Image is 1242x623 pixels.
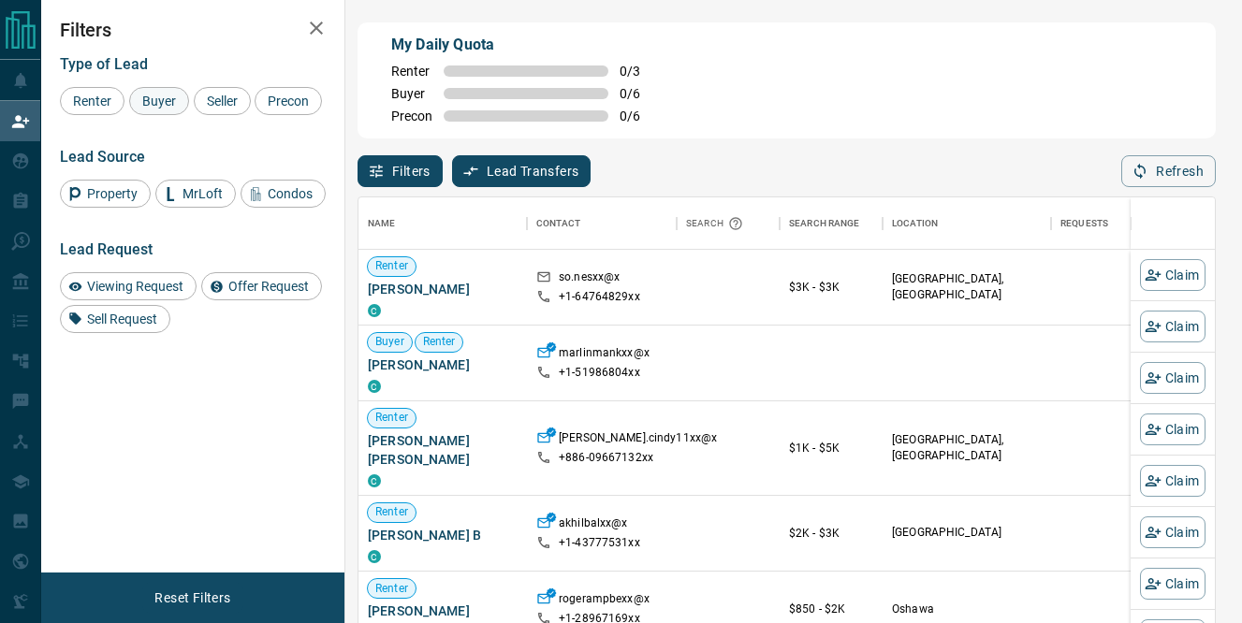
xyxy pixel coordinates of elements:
[1140,259,1205,291] button: Claim
[60,19,326,41] h2: Filters
[368,197,396,250] div: Name
[368,474,381,487] div: condos.ca
[261,186,319,201] span: Condos
[892,197,938,250] div: Location
[201,272,322,300] div: Offer Request
[80,279,190,294] span: Viewing Request
[883,197,1051,250] div: Location
[892,525,1042,541] p: [GEOGRAPHIC_DATA]
[368,601,518,620] span: [PERSON_NAME]
[527,197,677,250] div: Contact
[155,180,236,208] div: MrLoft
[620,86,661,101] span: 0 / 6
[391,109,432,123] span: Precon
[559,345,650,365] p: marlinmankxx@x
[241,180,326,208] div: Condos
[1140,311,1205,342] button: Claim
[368,258,416,274] span: Renter
[368,304,381,317] div: condos.ca
[559,535,640,551] p: +1- 43777531xx
[80,311,164,326] span: Sell Request
[789,197,860,250] div: Search Range
[686,197,748,250] div: Search
[142,582,242,614] button: Reset Filters
[368,355,518,374] span: [PERSON_NAME]
[1140,516,1205,548] button: Claim
[368,504,416,520] span: Renter
[789,525,873,542] p: $2K - $3K
[452,155,592,187] button: Lead Transfers
[416,334,463,350] span: Renter
[1140,465,1205,497] button: Claim
[136,94,183,109] span: Buyer
[1140,362,1205,394] button: Claim
[129,87,189,115] div: Buyer
[1140,413,1205,445] button: Claim
[60,240,153,258] span: Lead Request
[391,86,432,101] span: Buyer
[620,109,661,123] span: 0 / 6
[780,197,883,250] div: Search Range
[80,186,144,201] span: Property
[892,271,1042,303] p: [GEOGRAPHIC_DATA], [GEOGRAPHIC_DATA]
[536,197,580,250] div: Contact
[559,365,640,381] p: +1- 51986804xx
[1140,568,1205,600] button: Claim
[368,431,518,469] span: [PERSON_NAME][PERSON_NAME]
[255,87,322,115] div: Precon
[559,430,717,450] p: [PERSON_NAME].cindy11xx@x
[60,148,145,166] span: Lead Source
[789,601,873,617] p: $850 - $2K
[368,526,518,544] span: [PERSON_NAME] B
[391,34,661,56] p: My Daily Quota
[368,581,416,597] span: Renter
[559,450,653,466] p: +886- 09667132xx
[368,410,416,426] span: Renter
[1060,197,1108,250] div: Requests
[559,591,650,611] p: rogerampbexx@x
[789,279,873,296] p: $3K - $3K
[559,515,628,535] p: akhilbalxx@x
[1121,155,1216,187] button: Refresh
[222,279,315,294] span: Offer Request
[200,94,244,109] span: Seller
[368,334,412,350] span: Buyer
[261,94,315,109] span: Precon
[892,601,1042,617] p: Oshawa
[60,272,197,300] div: Viewing Request
[368,280,518,298] span: [PERSON_NAME]
[368,380,381,393] div: condos.ca
[789,440,873,456] p: $1K - $5K
[358,197,527,250] div: Name
[66,94,118,109] span: Renter
[60,305,170,333] div: Sell Request
[60,55,148,73] span: Type of Lead
[559,269,620,289] p: so.nesxx@x
[620,64,661,79] span: 0 / 3
[368,550,381,563] div: condos.ca
[892,432,1042,464] p: [GEOGRAPHIC_DATA], [GEOGRAPHIC_DATA]
[60,87,124,115] div: Renter
[358,155,443,187] button: Filters
[559,289,640,305] p: +1- 64764829xx
[194,87,251,115] div: Seller
[176,186,229,201] span: MrLoft
[391,64,432,79] span: Renter
[60,180,151,208] div: Property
